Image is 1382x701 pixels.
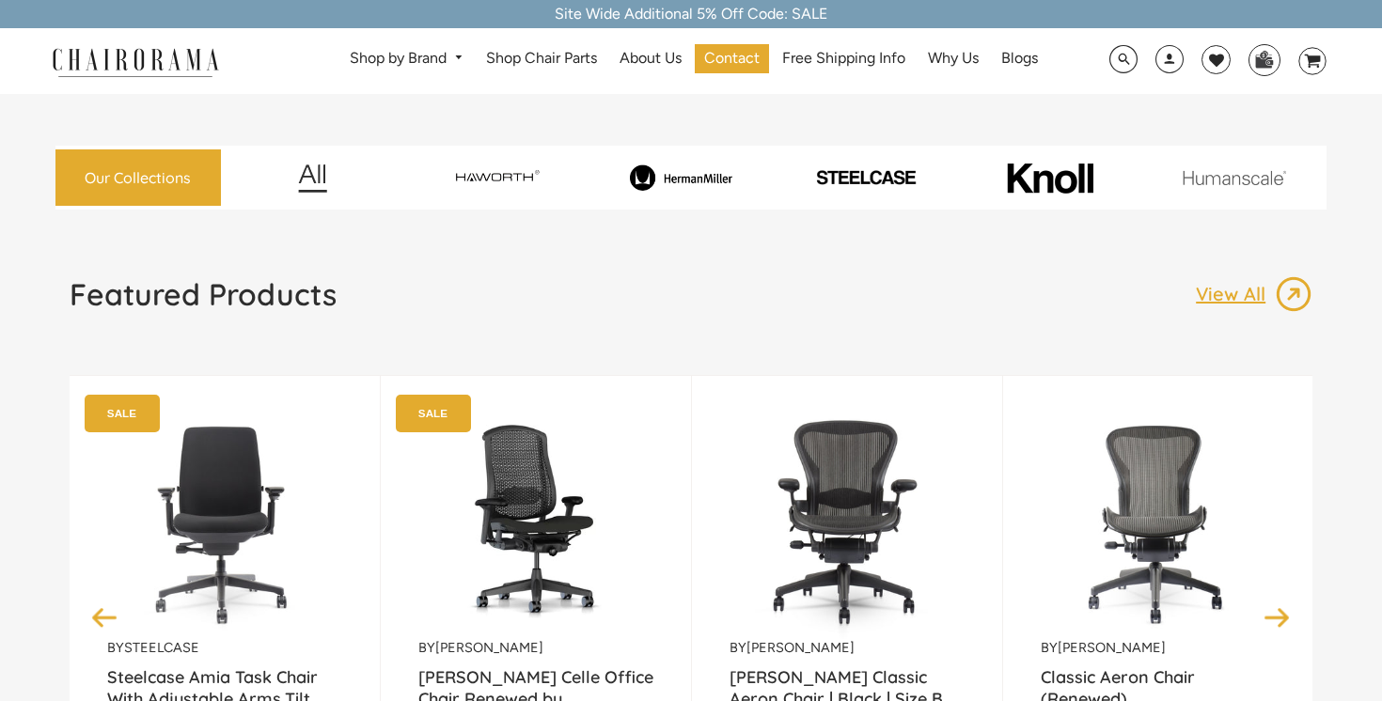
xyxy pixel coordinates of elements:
img: PHOTO-2024-07-09-00-53-10-removebg-preview.png [777,168,954,187]
a: [PERSON_NAME] [746,639,855,656]
img: image_13.png [1275,275,1312,313]
span: Why Us [928,49,979,69]
a: Herman Miller Celle Office Chair Renewed by Chairorama | Grey - chairorama Herman Miller Celle Of... [418,404,653,639]
a: About Us [610,44,691,73]
a: [PERSON_NAME] [435,639,543,656]
p: by [107,639,342,657]
img: image_8_173eb7e0-7579-41b4-bc8e-4ba0b8ba93e8.png [592,164,770,191]
img: Amia Chair by chairorama.com [107,404,342,639]
span: Shop Chair Parts [486,49,597,69]
a: Shop Chair Parts [477,44,606,73]
text: SALE [418,407,448,419]
a: Shop by Brand [340,44,473,73]
a: Free Shipping Info [773,44,915,73]
p: by [1041,639,1276,657]
img: chairorama [41,45,229,78]
p: by [730,639,965,657]
button: Previous [88,600,121,633]
img: WhatsApp_Image_2024-07-12_at_16.23.01.webp [1249,45,1279,73]
img: Herman Miller Classic Aeron Chair | Black | Size B (Renewed) - chairorama [730,404,965,639]
a: Herman Miller Classic Aeron Chair | Black | Size B (Renewed) - chairorama Herman Miller Classic A... [730,404,965,639]
img: Herman Miller Celle Office Chair Renewed by Chairorama | Grey - chairorama [418,404,653,639]
p: View All [1196,282,1275,306]
img: image_10_1.png [965,161,1135,195]
a: View All [1196,275,1312,313]
span: Free Shipping Info [782,49,905,69]
a: Blogs [992,44,1047,73]
a: Steelcase [124,639,199,656]
button: Next [1261,600,1294,633]
nav: DesktopNavigation [309,44,1078,79]
p: by [418,639,653,657]
img: Classic Aeron Chair (Renewed) - chairorama [1041,404,1276,639]
a: Amia Chair by chairorama.com Renewed Amia Chair chairorama.com [107,404,342,639]
h1: Featured Products [70,275,337,313]
img: image_12.png [260,164,365,193]
a: Our Collections [55,149,221,207]
a: Featured Products [70,275,337,328]
img: image_7_14f0750b-d084-457f-979a-a1ab9f6582c4.png [408,160,586,196]
a: Contact [695,44,769,73]
span: About Us [620,49,682,69]
span: Blogs [1001,49,1038,69]
a: Classic Aeron Chair (Renewed) - chairorama Classic Aeron Chair (Renewed) - chairorama [1041,404,1276,639]
a: [PERSON_NAME] [1058,639,1166,656]
a: Why Us [919,44,988,73]
img: image_11.png [1145,170,1323,185]
text: SALE [107,407,136,419]
span: Contact [704,49,760,69]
